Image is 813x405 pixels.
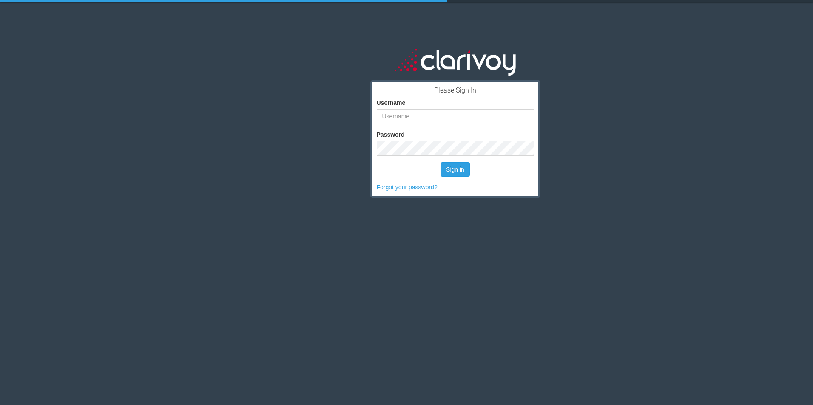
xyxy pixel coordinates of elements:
img: clarivoy_whitetext_transbg.svg [395,47,516,77]
label: Username [377,98,406,107]
h3: Please Sign In [377,87,534,94]
label: Password [377,130,405,139]
input: Username [377,109,534,124]
a: Forgot your password? [377,184,438,191]
button: Sign in [441,162,470,177]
